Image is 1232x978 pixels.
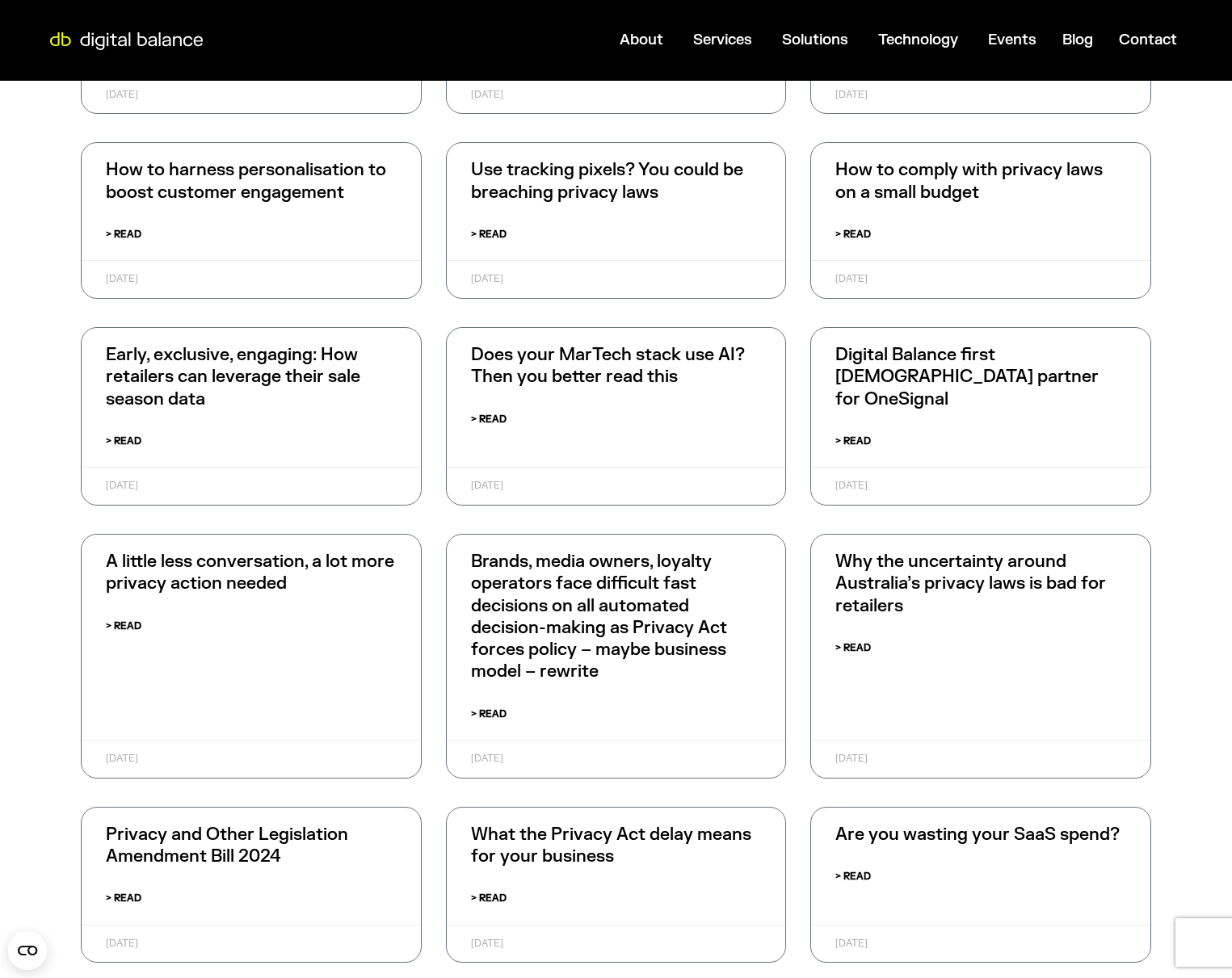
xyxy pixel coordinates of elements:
span: [DATE] [106,479,138,492]
span: [DATE] [106,272,138,285]
div: Menu Toggle [214,24,1190,56]
a: Read more about A little less conversation, a lot more privacy action needed [106,617,141,636]
a: Why the uncertainty around Australia’s privacy laws is bad for retailers [835,551,1106,617]
a: Read more about Are you wasting your SaaS spend? [835,867,871,886]
a: Use tracking pixels? You could be breaching privacy laws [471,159,743,203]
a: Read more about How to comply with privacy laws on a small budget [835,225,871,244]
span: [DATE] [835,479,868,492]
a: Solutions [782,31,848,49]
a: A little less conversation, a lot more privacy action needed [106,551,394,594]
a: Read more about What the Privacy Act delay means for your business [471,889,507,908]
button: Open CMP widget [8,931,47,970]
a: Read more about Use tracking pixels? You could be breaching privacy laws [471,225,507,244]
a: Contact [1119,31,1177,49]
span: [DATE] [835,272,868,285]
a: What the Privacy Act delay means for your business [471,824,751,867]
span: [DATE] [106,937,138,950]
span: [DATE] [471,272,503,285]
a: How to harness personalisation to boost customer engagement [106,159,386,203]
a: Read more about Why the uncertainty around Australia’s privacy laws is bad for retailers [835,639,871,657]
a: Read more about How to harness personalisation to boost customer engagement [106,225,141,244]
span: [DATE] [106,88,138,101]
a: Read more about Privacy and Other Legislation Amendment Bill 2024 [106,889,141,908]
span: [DATE] [471,88,503,101]
a: Events [988,31,1036,49]
a: Digital Balance first [DEMOGRAPHIC_DATA] partner for OneSignal [835,344,1099,410]
img: Digital Balance logo [40,32,212,50]
a: Does your MarTech stack use AI? Then you better read this [471,344,745,388]
a: Blog [1062,31,1093,49]
a: Read more about Brands, media owners, loyalty operators face difficult fast decisions on all auto... [471,705,507,724]
span: [DATE] [106,752,138,765]
a: About [620,31,663,49]
a: Read more about Early, exclusive, engaging: How retailers can leverage their sale season data [106,432,141,451]
span: [DATE] [835,937,868,950]
span: [DATE] [835,88,868,101]
a: Are you wasting your SaaS spend? [835,824,1120,846]
a: Early, exclusive, engaging: How retailers can leverage their sale season data [106,344,360,410]
a: Services [693,31,752,49]
span: [DATE] [835,752,868,765]
a: Read more about Digital Balance first Australian partner for OneSignal [835,432,871,451]
a: How to comply with privacy laws on a small budget [835,159,1103,203]
a: Brands, media owners, loyalty operators face difficult fast decisions on all automated decision-m... [471,551,727,682]
a: Technology [878,31,958,49]
span: [DATE] [471,479,503,492]
span: [DATE] [471,937,503,950]
span: [DATE] [471,752,503,765]
a: Read more about Does your MarTech stack use AI? Then you better read this [471,410,507,429]
nav: Menu [214,24,1190,56]
a: Privacy and Other Legislation Amendment Bill 2024 [106,824,348,867]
